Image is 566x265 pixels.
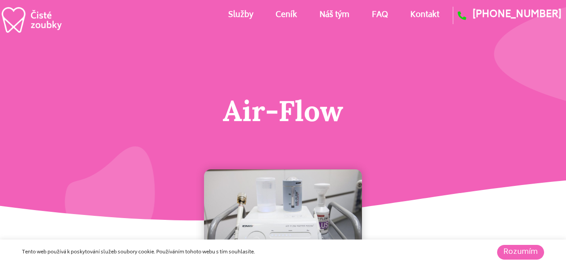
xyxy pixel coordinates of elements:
[497,245,544,260] a: Rozumím
[466,7,562,24] span: [PHONE_NUMBER]
[453,7,562,24] a: [PHONE_NUMBER]
[22,248,387,257] div: Tento web používá k poskytování služeb soubory cookie. Používáním tohoto webu s tím souhlasíte.
[138,94,429,128] h1: Air-Flow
